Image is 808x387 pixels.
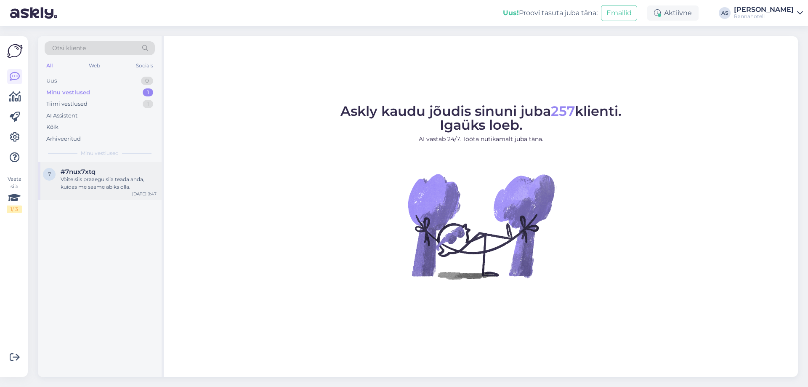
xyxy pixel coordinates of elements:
[143,100,153,108] div: 1
[134,60,155,71] div: Socials
[45,60,54,71] div: All
[52,44,86,53] span: Otsi kliente
[87,60,102,71] div: Web
[734,6,794,13] div: [PERSON_NAME]
[340,103,622,133] span: Askly kaudu jõudis sinuni juba klienti. Igaüks loeb.
[61,176,157,191] div: Võite siis praaegu siia teada anda, kuidas me saame abiks olla.
[46,123,58,131] div: Kõik
[734,6,803,20] a: [PERSON_NAME]Rannahotell
[61,168,96,176] span: #7nux7xtq
[719,7,731,19] div: AS
[647,5,699,21] div: Aktiivne
[143,88,153,97] div: 1
[46,88,90,97] div: Minu vestlused
[48,171,51,177] span: 7
[551,103,575,119] span: 257
[340,135,622,144] p: AI vastab 24/7. Tööta nutikamalt juba täna.
[734,13,794,20] div: Rannahotell
[81,149,119,157] span: Minu vestlused
[503,9,519,17] b: Uus!
[141,77,153,85] div: 0
[7,206,22,213] div: 1 / 3
[46,100,88,108] div: Tiimi vestlused
[46,135,81,143] div: Arhiveeritud
[132,191,157,197] div: [DATE] 9:47
[46,77,57,85] div: Uus
[405,150,557,302] img: No Chat active
[601,5,637,21] button: Emailid
[7,43,23,59] img: Askly Logo
[46,112,77,120] div: AI Assistent
[503,8,598,18] div: Proovi tasuta juba täna:
[7,175,22,213] div: Vaata siia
